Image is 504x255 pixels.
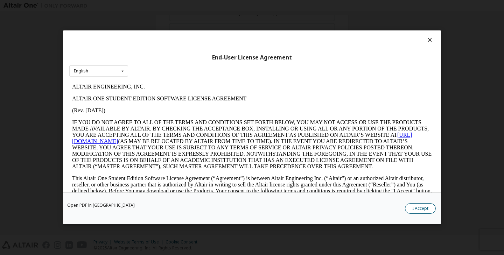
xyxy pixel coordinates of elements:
[67,204,135,208] a: Open PDF in [GEOGRAPHIC_DATA]
[3,51,343,63] a: [URL][DOMAIN_NAME]
[3,3,363,9] p: ALTAIR ENGINEERING, INC.
[405,204,436,214] button: I Accept
[3,27,363,33] p: (Rev. [DATE])
[3,15,363,21] p: ALTAIR ONE STUDENT EDITION SOFTWARE LICENSE AGREEMENT
[3,94,363,120] p: This Altair One Student Edition Software License Agreement (“Agreement”) is between Altair Engine...
[69,54,435,61] div: End-User License Agreement
[3,38,363,89] p: IF YOU DO NOT AGREE TO ALL OF THE TERMS AND CONDITIONS SET FORTH BELOW, YOU MAY NOT ACCESS OR USE...
[74,69,88,73] div: English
